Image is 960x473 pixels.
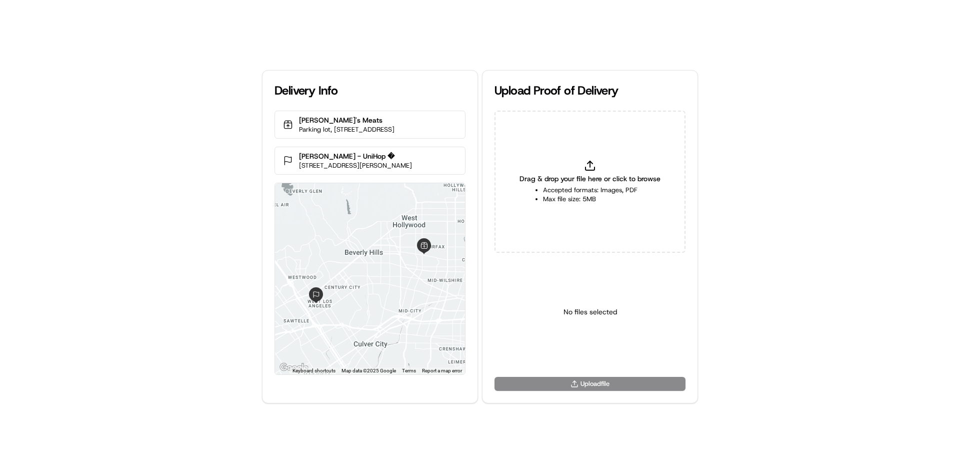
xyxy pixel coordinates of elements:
[563,307,617,317] p: No files selected
[519,174,660,184] span: Drag & drop your file here or click to browse
[422,368,462,373] a: Report a map error
[341,368,396,373] span: Map data ©2025 Google
[299,115,394,125] p: [PERSON_NAME]'s Meats
[494,83,685,99] div: Upload Proof of Delivery
[299,151,412,161] p: [PERSON_NAME] - UniHop �
[299,125,394,134] p: Parking lot, [STREET_ADDRESS]
[277,361,310,374] a: Open this area in Google Maps (opens a new window)
[299,161,412,170] p: [STREET_ADDRESS][PERSON_NAME]
[543,195,637,204] li: Max file size: 5MB
[277,361,310,374] img: Google
[543,186,637,195] li: Accepted formats: Images, PDF
[402,368,416,373] a: Terms (opens in new tab)
[274,83,465,99] div: Delivery Info
[292,367,335,374] button: Keyboard shortcuts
